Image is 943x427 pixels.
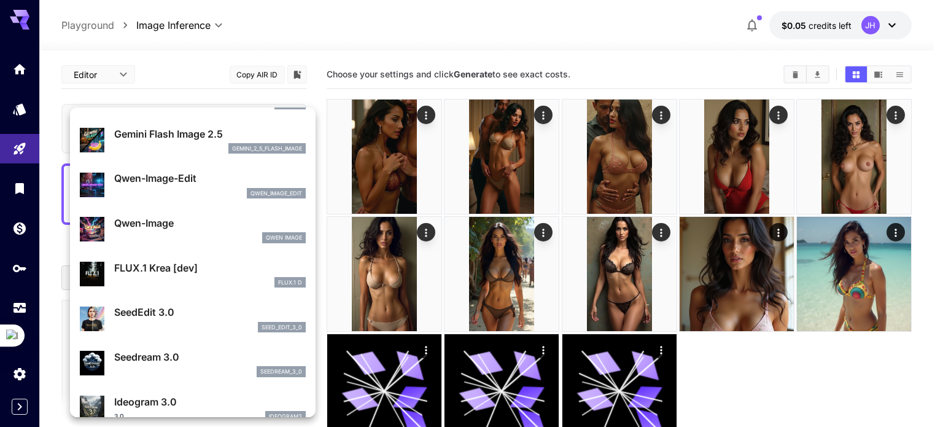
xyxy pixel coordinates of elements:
p: seed_edit_3_0 [262,323,302,332]
p: 3.0 [114,412,124,421]
p: ideogram3 [269,412,302,421]
p: FLUX.1 Krea [dev] [114,261,306,275]
div: Qwen-ImageQwen Image [80,211,306,248]
div: Seedream 3.0seedream_3_0 [80,345,306,382]
p: Qwen-Image-Edit [114,171,306,186]
p: qwen_image_edit [250,189,302,198]
p: FLUX.1 D [278,278,302,287]
p: seedream_3_0 [260,367,302,376]
div: Ideogram 3.03.0ideogram3 [80,390,306,427]
div: Qwen-Image-Editqwen_image_edit [80,166,306,203]
div: Gemini Flash Image 2.5gemini_2_5_flash_image [80,122,306,159]
p: Qwen-Image [114,216,306,230]
p: Seedream 3.0 [114,350,306,364]
div: SeedEdit 3.0seed_edit_3_0 [80,300,306,337]
div: FLUX.1 Krea [dev]FLUX.1 D [80,256,306,293]
p: Gemini Flash Image 2.5 [114,127,306,141]
p: SeedEdit 3.0 [114,305,306,319]
p: gemini_2_5_flash_image [232,144,302,153]
p: Ideogram 3.0 [114,394,306,409]
p: Qwen Image [266,233,302,242]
